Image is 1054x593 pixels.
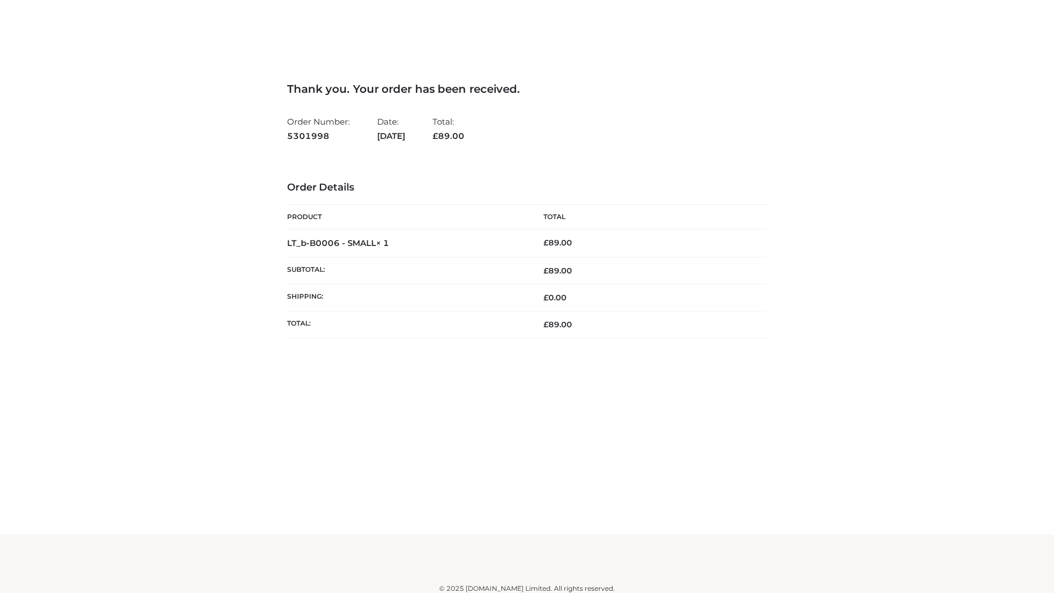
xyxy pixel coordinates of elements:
[543,293,567,303] bdi: 0.00
[433,131,464,141] span: 89.00
[433,112,464,146] li: Total:
[543,238,572,248] bdi: 89.00
[543,293,548,303] span: £
[287,129,350,143] strong: 5301998
[433,131,438,141] span: £
[377,112,405,146] li: Date:
[527,205,767,230] th: Total
[543,320,572,329] span: 89.00
[543,238,548,248] span: £
[287,284,527,311] th: Shipping:
[543,266,572,276] span: 89.00
[543,266,548,276] span: £
[287,257,527,284] th: Subtotal:
[543,320,548,329] span: £
[287,205,527,230] th: Product
[287,112,350,146] li: Order Number:
[287,182,767,194] h3: Order Details
[287,82,767,96] h3: Thank you. Your order has been received.
[377,129,405,143] strong: [DATE]
[287,311,527,338] th: Total:
[287,238,389,248] strong: LT_b-B0006 - SMALL
[376,238,389,248] strong: × 1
